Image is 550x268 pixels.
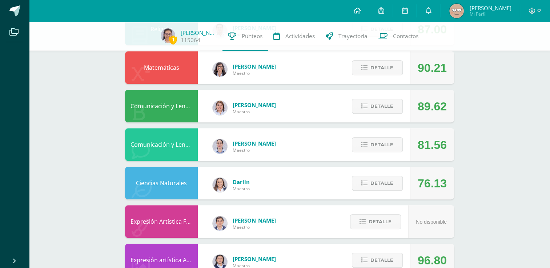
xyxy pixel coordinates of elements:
[418,90,447,123] div: 89.62
[233,140,276,147] span: [PERSON_NAME]
[125,51,198,84] div: Matemáticas
[320,22,373,51] a: Trayectoria
[233,224,276,230] span: Maestro
[418,52,447,84] div: 90.21
[125,167,198,199] div: Ciencias Naturales
[233,186,250,192] span: Maestro
[233,178,250,186] span: Darlin
[370,61,393,74] span: Detalle
[370,138,393,151] span: Detalle
[285,32,315,40] span: Actividades
[370,100,393,113] span: Detalle
[213,62,227,77] img: 11d0a4ab3c631824f792e502224ffe6b.png
[373,22,424,51] a: Contactos
[369,215,392,228] span: Detalle
[469,4,511,12] span: [PERSON_NAME]
[213,178,227,192] img: 794815d7ffad13252b70ea13fddba508.png
[233,109,276,115] span: Maestro
[233,217,276,224] span: [PERSON_NAME]
[233,255,276,263] span: [PERSON_NAME]
[233,70,276,76] span: Maestro
[352,176,403,191] button: Detalle
[213,216,227,231] img: 32863153bf8bbda601a51695c130e98e.png
[449,4,464,18] img: b08fa849ce700c2446fec7341b01b967.png
[125,205,198,238] div: Expresión Artística FORMACIÓN MUSICAL
[213,101,227,115] img: a4e180d3c88e615cdf9cba2a7be06673.png
[181,36,200,44] a: 115064
[393,32,418,40] span: Contactos
[169,35,177,44] span: 1
[233,63,276,70] span: [PERSON_NAME]
[233,101,276,109] span: [PERSON_NAME]
[181,29,217,36] a: [PERSON_NAME]
[370,176,393,190] span: Detalle
[352,253,403,268] button: Detalle
[125,90,198,122] div: Comunicación y Lenguaje Idioma Español
[469,11,511,17] span: Mi Perfil
[352,99,403,114] button: Detalle
[338,32,368,40] span: Trayectoria
[222,22,268,51] a: Punteos
[242,32,262,40] span: Punteos
[370,253,393,267] span: Detalle
[233,147,276,153] span: Maestro
[352,60,403,75] button: Detalle
[418,167,447,200] div: 76.13
[418,129,447,161] div: 81.56
[213,139,227,154] img: daba15fc5312cea3888e84612827f950.png
[161,28,175,43] img: 9f4b94e99bd453ca0c7e9e26828c986f.png
[350,214,401,229] button: Detalle
[125,128,198,161] div: Comunicación y Lenguaje Inglés
[268,22,320,51] a: Actividades
[416,219,447,225] span: No disponible
[352,137,403,152] button: Detalle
